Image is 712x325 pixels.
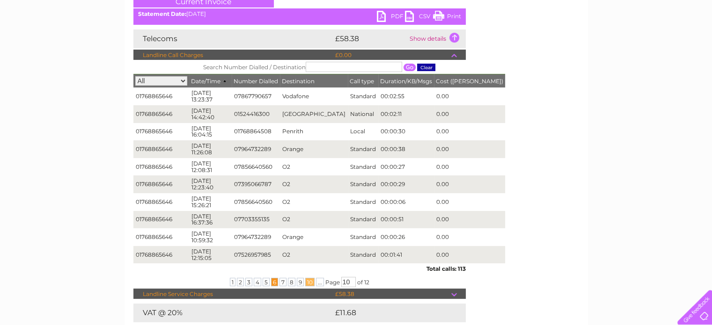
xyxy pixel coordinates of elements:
td: 0.00 [434,193,505,211]
td: 01524416300 [232,105,280,123]
td: £58.38 [333,29,407,48]
td: 07867790657 [232,87,280,105]
td: O2 [280,193,348,211]
a: Print [433,11,461,24]
td: [DATE] 10:59:32 [189,228,232,246]
td: Local [348,123,378,141]
td: 0.00 [434,105,505,123]
td: 00:00:26 [378,228,434,246]
span: 1 [230,278,235,286]
td: 07856640560 [232,158,280,176]
td: [GEOGRAPHIC_DATA] [280,105,348,123]
td: [DATE] 12:08:31 [189,158,232,176]
td: 0.00 [434,123,505,141]
td: 01768865646 [133,228,189,246]
span: 6 [271,278,278,286]
td: 00:02:55 [378,87,434,105]
td: 0.00 [434,87,505,105]
td: 0.00 [434,211,505,229]
span: 4 [254,278,261,286]
td: 07964732289 [232,228,280,246]
td: 01768865646 [133,158,189,176]
td: 07856640560 [232,193,280,211]
td: £11.68 [333,303,445,322]
td: Landline Call Charges [133,50,333,61]
td: Telecoms [133,29,333,48]
td: [DATE] 14:42:40 [189,105,232,123]
td: Orange [280,140,348,158]
td: O2 [280,175,348,193]
img: logo.png [25,24,73,53]
td: 07964732289 [232,140,280,158]
td: 00:01:41 [378,246,434,264]
a: Telecoms [597,40,625,47]
td: 01768865646 [133,123,189,141]
td: O2 [280,246,348,264]
div: Clear Business is a trading name of Verastar Limited (registered in [GEOGRAPHIC_DATA] No. 3667643... [135,5,578,45]
td: Penrith [280,123,348,141]
td: 01768865646 [133,87,189,105]
td: Standard [348,211,378,229]
span: 9 [297,278,304,286]
td: £58.38 [333,289,451,300]
td: 07703355135 [232,211,280,229]
td: 0.00 [434,140,505,158]
td: [DATE] 12:15:05 [189,246,232,264]
td: [DATE] 16:37:36 [189,211,232,229]
a: Blog [631,40,644,47]
span: 7 [279,278,286,286]
b: Statement Date: [138,10,186,17]
td: 01768865646 [133,105,189,123]
a: 0333 014 3131 [536,5,600,16]
td: [DATE] 16:04:15 [189,123,232,141]
th: Search Number Dialled / Destination [133,60,505,74]
td: Standard [348,87,378,105]
span: Cost ([PERSON_NAME]) [436,78,503,85]
td: Standard [348,246,378,264]
div: [DATE] [133,11,466,17]
td: 07395066787 [232,175,280,193]
td: 01768865646 [133,140,189,158]
span: 8 [288,278,295,286]
a: CSV [405,11,433,24]
span: 2 [237,278,244,286]
td: 01768865646 [133,211,189,229]
td: 00:00:29 [378,175,434,193]
a: Contact [650,40,673,47]
td: 00:00:06 [378,193,434,211]
td: [DATE] 13:23:37 [189,87,232,105]
td: Standard [348,228,378,246]
td: £0.00 [333,50,451,61]
span: 12 [364,279,369,286]
td: Landline Service Charges [133,289,333,300]
span: Page [325,279,340,286]
td: 07526957985 [232,246,280,264]
a: PDF [377,11,405,24]
td: 0.00 [434,175,505,193]
td: 01768864508 [232,123,280,141]
td: 01768865646 [133,193,189,211]
td: 0.00 [434,158,505,176]
span: Call type [350,78,374,85]
span: Number Dialled [234,78,278,85]
span: of [357,279,363,286]
td: Standard [348,193,378,211]
td: 00:02:11 [378,105,434,123]
span: 5 [263,278,270,286]
td: [DATE] 15:26:21 [189,193,232,211]
td: [DATE] 12:23:40 [189,175,232,193]
td: 0.00 [434,228,505,246]
td: Show details [407,29,466,48]
td: 0.00 [434,246,505,264]
td: Standard [348,175,378,193]
span: ... [316,278,324,286]
td: O2 [280,158,348,176]
td: O2 [280,211,348,229]
span: 3 [245,278,252,286]
td: 00:00:30 [378,123,434,141]
span: Destination [282,78,315,85]
td: Standard [348,158,378,176]
a: Energy [571,40,591,47]
td: Standard [348,140,378,158]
